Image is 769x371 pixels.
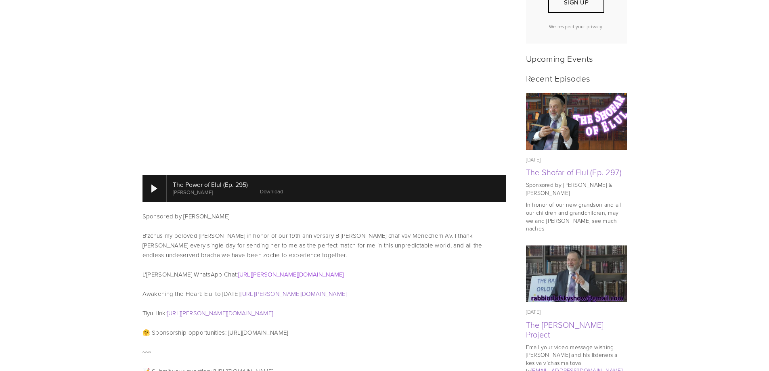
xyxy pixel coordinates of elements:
[526,245,627,302] img: The Rabbi Orlofsky Rosh Hashana Project
[142,328,506,337] p: 🤗 Sponsorship opportunities: [URL][DOMAIN_NAME]
[142,212,506,221] p: Sponsored by [PERSON_NAME]
[526,93,627,150] img: The Shofar of Elul (Ep. 297)
[526,73,627,83] h2: Recent Episodes
[533,23,620,30] p: We respect your privacy.
[142,270,506,279] p: L'[PERSON_NAME] WhatsApp Chat:
[526,201,627,232] p: In honor of our new grandson and all our children and grandchildren, may we and [PERSON_NAME] see...
[142,347,506,357] p: ~~~
[142,289,506,299] p: Awakening the Heart: Elul to [DATE]:
[526,308,541,315] time: [DATE]
[142,308,506,318] p: Tiyul link:
[142,231,506,260] p: B'zchus my beloved [PERSON_NAME] in honor of our 19th anniversary B'[PERSON_NAME] chaf vav Menech...
[238,270,344,279] a: [URL][PERSON_NAME][DOMAIN_NAME]
[526,181,627,197] p: Sponsored by [PERSON_NAME] & [PERSON_NAME]
[167,309,273,317] a: [URL][PERSON_NAME][DOMAIN_NAME]
[241,289,346,298] a: [URL][PERSON_NAME][DOMAIN_NAME]
[526,319,604,340] a: The [PERSON_NAME] Project
[526,156,541,163] time: [DATE]
[526,166,622,178] a: The Shofar of Elul (Ep. 297)
[526,53,627,63] h2: Upcoming Events
[526,245,627,302] a: The Rabbi Orlofsky Rosh Hashana Project
[526,93,627,150] a: The Shofar of Elul (Ep. 297)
